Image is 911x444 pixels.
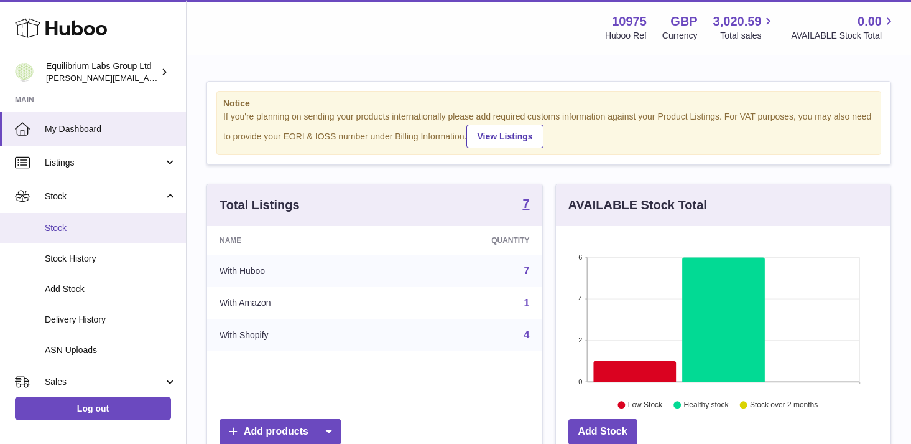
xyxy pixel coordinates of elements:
[522,197,529,212] a: 7
[578,295,582,303] text: 4
[524,265,530,276] a: 7
[46,60,158,84] div: Equilibrium Labs Group Ltd
[713,13,776,42] a: 3,020.59 Total sales
[46,73,249,83] span: [PERSON_NAME][EMAIL_ADDRESS][DOMAIN_NAME]
[568,197,707,214] h3: AVAILABLE Stock Total
[45,123,177,135] span: My Dashboard
[578,253,582,261] text: 6
[524,329,530,340] a: 4
[605,30,647,42] div: Huboo Ref
[522,197,529,210] strong: 7
[720,30,775,42] span: Total sales
[612,13,647,30] strong: 10975
[207,255,391,287] td: With Huboo
[45,157,164,169] span: Listings
[524,298,530,308] a: 1
[220,197,300,214] h3: Total Listings
[791,30,896,42] span: AVAILABLE Stock Total
[662,30,698,42] div: Currency
[466,125,543,148] a: View Listings
[223,111,874,148] div: If you're planning on sending your products internationally please add required customs informati...
[578,336,582,344] text: 2
[15,397,171,420] a: Log out
[627,400,662,409] text: Low Stock
[45,376,164,388] span: Sales
[683,400,729,409] text: Healthy stock
[45,222,177,234] span: Stock
[670,13,697,30] strong: GBP
[45,344,177,356] span: ASN Uploads
[391,226,542,255] th: Quantity
[791,13,896,42] a: 0.00 AVAILABLE Stock Total
[858,13,882,30] span: 0.00
[207,226,391,255] th: Name
[223,98,874,110] strong: Notice
[713,13,762,30] span: 3,020.59
[15,63,34,82] img: h.woodrow@theliverclinic.com
[45,283,177,295] span: Add Stock
[207,287,391,319] td: With Amazon
[45,253,177,265] span: Stock History
[578,378,582,385] text: 0
[207,319,391,351] td: With Shopify
[45,191,164,202] span: Stock
[750,400,818,409] text: Stock over 2 months
[45,314,177,326] span: Delivery History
